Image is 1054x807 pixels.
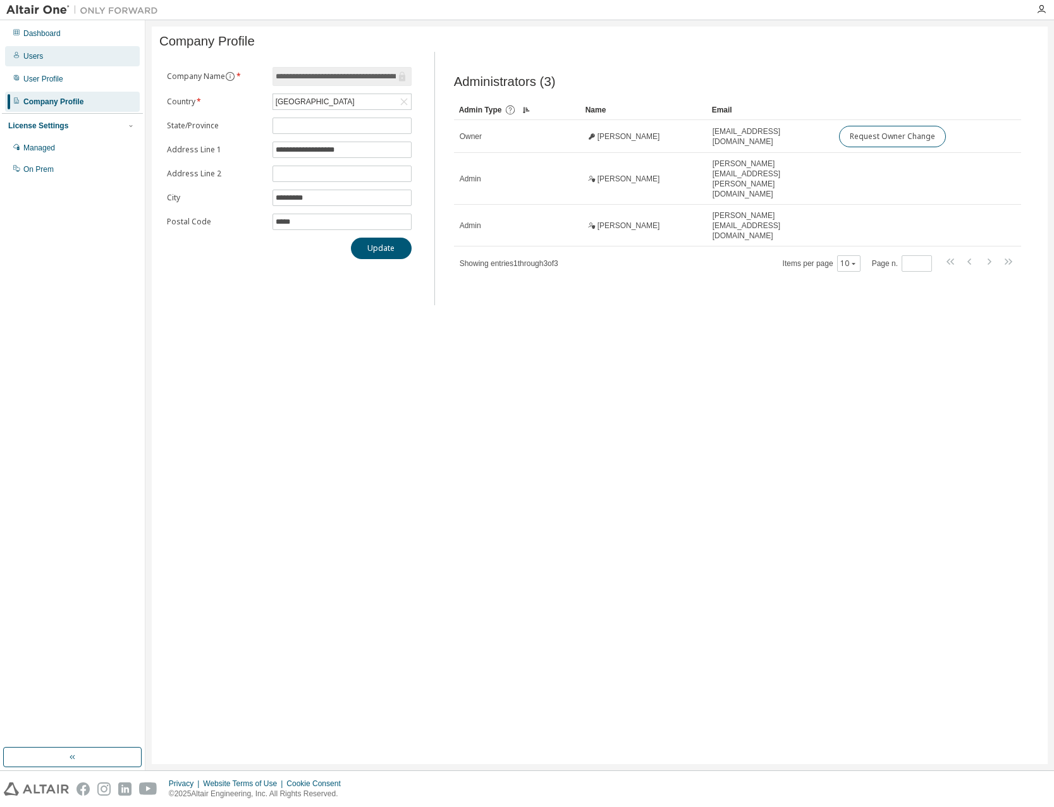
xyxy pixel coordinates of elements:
[225,71,235,82] button: information
[597,131,660,142] span: [PERSON_NAME]
[351,238,412,259] button: Update
[459,106,502,114] span: Admin Type
[167,97,265,107] label: Country
[169,779,203,789] div: Privacy
[23,74,63,84] div: User Profile
[839,126,946,147] button: Request Owner Change
[23,143,55,153] div: Managed
[8,121,68,131] div: License Settings
[460,221,481,231] span: Admin
[167,145,265,155] label: Address Line 1
[274,95,357,109] div: [GEOGRAPHIC_DATA]
[585,100,702,120] div: Name
[273,94,411,109] div: [GEOGRAPHIC_DATA]
[713,159,828,199] span: [PERSON_NAME][EMAIL_ADDRESS][PERSON_NAME][DOMAIN_NAME]
[454,75,556,89] span: Administrators (3)
[713,126,828,147] span: [EMAIL_ADDRESS][DOMAIN_NAME]
[167,217,265,227] label: Postal Code
[840,258,857,269] button: 10
[4,782,69,796] img: altair_logo.svg
[169,789,348,799] p: © 2025 Altair Engineering, Inc. All Rights Reserved.
[23,164,54,174] div: On Prem
[23,28,61,39] div: Dashboard
[97,782,111,796] img: instagram.svg
[203,779,286,789] div: Website Terms of Use
[23,51,43,61] div: Users
[783,255,861,272] span: Items per page
[167,71,265,82] label: Company Name
[597,221,660,231] span: [PERSON_NAME]
[167,121,265,131] label: State/Province
[167,169,265,179] label: Address Line 2
[23,97,83,107] div: Company Profile
[597,174,660,184] span: [PERSON_NAME]
[713,210,828,241] span: [PERSON_NAME][EMAIL_ADDRESS][DOMAIN_NAME]
[712,100,828,120] div: Email
[139,782,157,796] img: youtube.svg
[6,4,164,16] img: Altair One
[159,34,255,49] span: Company Profile
[167,193,265,203] label: City
[460,174,481,184] span: Admin
[286,779,348,789] div: Cookie Consent
[460,131,482,142] span: Owner
[460,259,558,268] span: Showing entries 1 through 3 of 3
[118,782,132,796] img: linkedin.svg
[77,782,90,796] img: facebook.svg
[872,255,932,272] span: Page n.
